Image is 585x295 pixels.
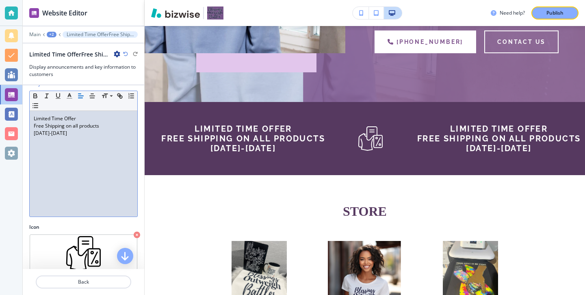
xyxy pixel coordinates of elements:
p: Limited Time Offer [417,124,581,134]
h2: Icon [29,223,138,231]
span: $50.00 [272,103,291,110]
button: Add to cart [143,208,208,225]
button: Back [36,275,131,288]
button: Add to cart [249,137,313,154]
a: [PHONE_NUMBER] [375,30,476,53]
label: Size [127,150,224,157]
label: T-Shirt [21,131,119,138]
button: Limited Time OfferFree Shipping on all products [DATE]-[DATE] [63,31,138,38]
h3: Display announcements and key information to customers [29,63,138,78]
span: STORE [343,204,387,219]
button: Main [29,32,41,37]
img: Bizwise Logo [151,8,200,18]
p: Limited Time Offer [34,115,133,122]
p: Publish [546,9,563,17]
button: CONTACT US [484,30,559,53]
p: Free Shipping on all products [34,122,133,130]
img: editor icon [29,8,39,18]
h1: [PERSON_NAME] Journal, T-Shirt, Tumbler or Mug BUNDLE DEAL [21,79,119,106]
span: Regular price [60,111,61,112]
p: Back [37,278,130,286]
label: Target gender [127,178,224,185]
label: View [21,158,119,165]
h3: Need help? [500,9,525,17]
h2: Website Editor [42,8,87,18]
p: Limited Time OfferFree Shipping on all products [DATE]-[DATE] [67,32,134,37]
p: [DATE]-[DATE] [417,143,581,153]
div: My PhotosFind Icons [29,234,138,287]
p: [DATE]-[DATE] [161,143,325,153]
p: Free Shipping on all products [161,134,325,143]
h2: Limited Time OfferFree Shipping on all products [DATE]-[DATE] [29,50,110,59]
button: Add to cart [37,189,102,206]
span: $50.00 [61,112,80,119]
label: Color [127,122,224,129]
img: icon [357,126,383,152]
h1: Blessings Outweigh Battles T-shirt [127,79,224,97]
img: Your Logo [207,7,223,20]
button: +2 [47,32,56,37]
h1: “Your Fight Is My Fight” Support Tee [232,79,330,97]
button: Publish [531,7,578,20]
p: Free Shipping on all products [417,134,581,143]
p: Limited Time Offer [161,124,325,134]
span: $19.99 [167,103,184,110]
p: [DATE]-[DATE] [34,130,133,137]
